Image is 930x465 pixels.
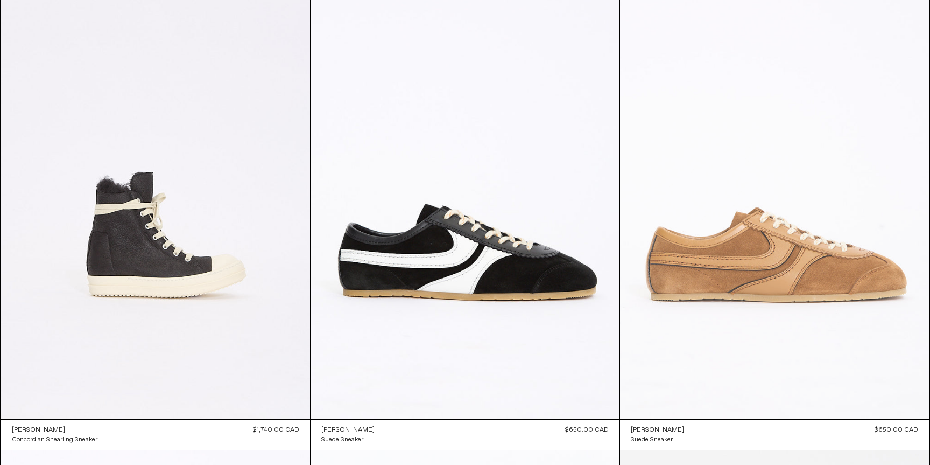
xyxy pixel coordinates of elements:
a: Concordian Shearling Sneaker [12,435,97,445]
div: $1,740.00 CAD [253,425,299,435]
div: [PERSON_NAME] [12,426,65,435]
a: Suede Sneaker [321,435,375,445]
a: [PERSON_NAME] [12,425,97,435]
div: $650.00 CAD [565,425,609,435]
a: [PERSON_NAME] [631,425,684,435]
div: Suede Sneaker [321,435,363,445]
div: Concordian Shearling Sneaker [12,435,97,445]
div: $650.00 CAD [875,425,918,435]
a: [PERSON_NAME] [321,425,375,435]
a: Suede Sneaker [631,435,684,445]
div: Suede Sneaker [631,435,673,445]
